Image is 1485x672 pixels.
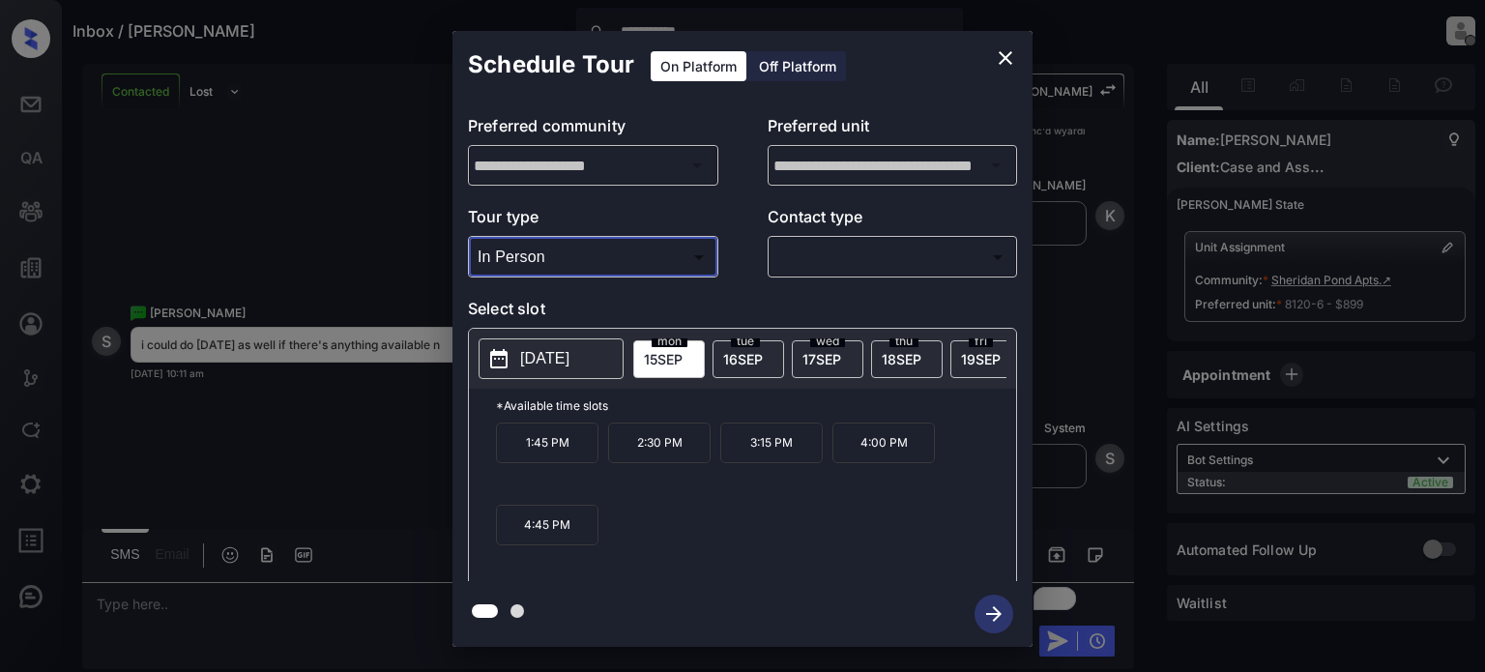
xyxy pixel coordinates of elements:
h2: Schedule Tour [452,31,650,99]
p: 4:45 PM [496,505,598,545]
span: 18 SEP [882,351,921,367]
div: Off Platform [749,51,846,81]
span: 17 SEP [802,351,841,367]
span: 16 SEP [723,351,763,367]
p: Tour type [468,205,718,236]
div: date-select [950,340,1022,378]
p: [DATE] [520,347,569,370]
p: *Available time slots [496,389,1016,423]
button: close [986,39,1025,77]
span: tue [731,336,760,347]
div: date-select [713,340,784,378]
p: Contact type [768,205,1018,236]
p: Preferred unit [768,114,1018,145]
span: thu [889,336,918,347]
div: On Platform [651,51,746,81]
div: date-select [792,340,863,378]
button: [DATE] [479,338,624,379]
span: wed [810,336,845,347]
span: fri [969,336,993,347]
p: Preferred community [468,114,718,145]
p: Select slot [468,297,1017,328]
button: btn-next [963,589,1025,639]
span: 15 SEP [644,351,683,367]
p: 1:45 PM [496,423,598,463]
div: date-select [871,340,943,378]
p: 4:00 PM [832,423,935,463]
p: 2:30 PM [608,423,711,463]
p: 3:15 PM [720,423,823,463]
div: date-select [633,340,705,378]
span: 19 SEP [961,351,1001,367]
span: mon [652,336,687,347]
div: In Person [473,241,713,273]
